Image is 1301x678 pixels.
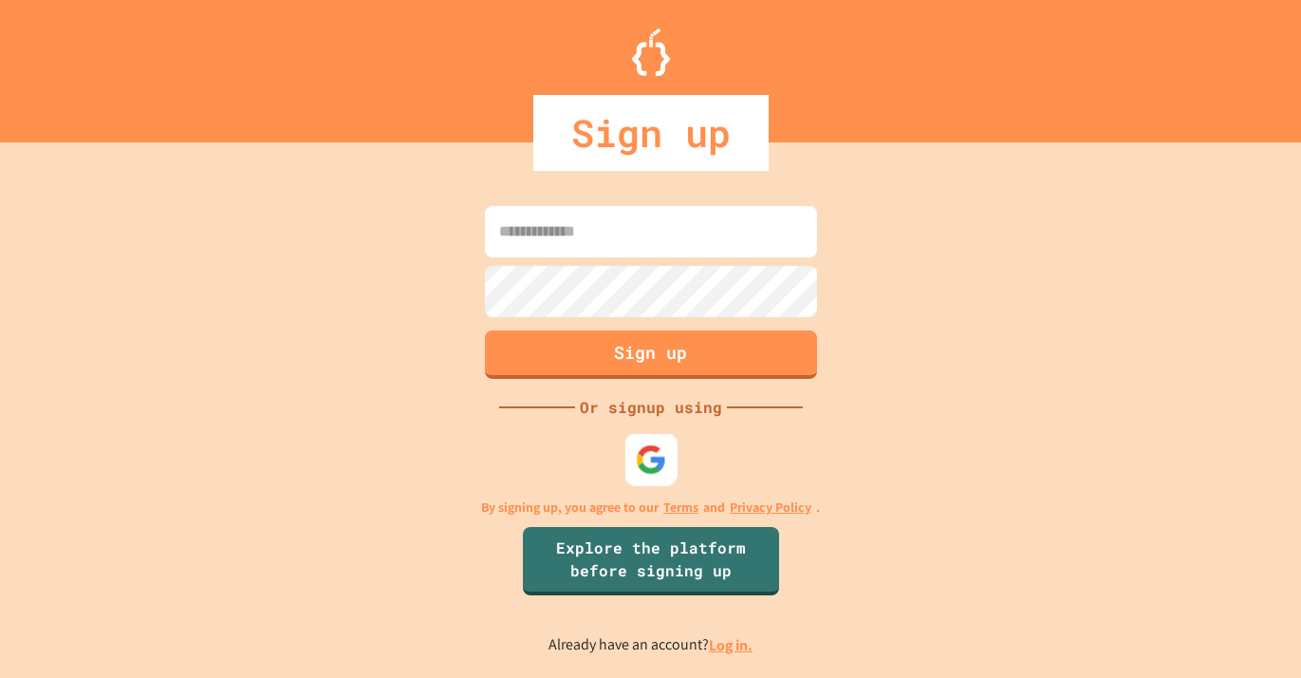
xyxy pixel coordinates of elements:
[709,635,753,655] a: Log in.
[632,28,670,76] img: Logo.svg
[485,330,817,379] button: Sign up
[548,633,753,657] p: Already have an account?
[533,95,769,171] div: Sign up
[663,498,698,518] a: Terms
[575,396,727,419] div: Or signup using
[523,527,779,595] a: Explore the platform before signing up
[730,498,811,518] a: Privacy Policy
[481,498,820,518] p: By signing up, you agree to our and .
[635,444,666,476] img: google-icon.svg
